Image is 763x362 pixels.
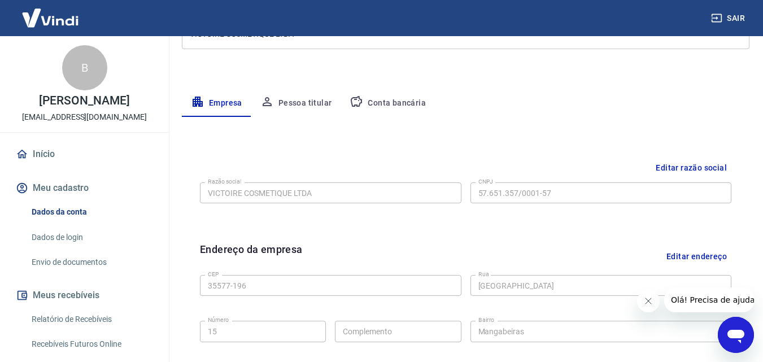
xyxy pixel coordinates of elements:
button: Meus recebíveis [14,283,155,308]
span: Olá! Precisa de ajuda? [7,8,95,17]
a: Envio de documentos [27,251,155,274]
label: CNPJ [478,177,493,186]
button: Conta bancária [341,90,435,117]
label: Rua [478,270,489,278]
iframe: Mensagem da empresa [664,287,754,312]
button: Empresa [182,90,251,117]
label: Bairro [478,316,494,324]
p: [EMAIL_ADDRESS][DOMAIN_NAME] [22,111,147,123]
button: Pessoa titular [251,90,341,117]
iframe: Fechar mensagem [637,290,660,312]
h6: Endereço da empresa [200,242,303,271]
div: B [62,45,107,90]
label: Número [208,316,229,324]
button: Sair [709,8,749,29]
a: Dados da conta [27,200,155,224]
img: Vindi [14,1,87,35]
a: Recebíveis Futuros Online [27,333,155,356]
a: Início [14,142,155,167]
label: Razão social [208,177,241,186]
label: CEP [208,270,219,278]
a: Dados de login [27,226,155,249]
button: Editar razão social [651,158,731,178]
button: Editar endereço [662,242,731,271]
iframe: Botão para abrir a janela de mensagens [718,317,754,353]
a: Relatório de Recebíveis [27,308,155,331]
button: Meu cadastro [14,176,155,200]
p: [PERSON_NAME] [39,95,129,107]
